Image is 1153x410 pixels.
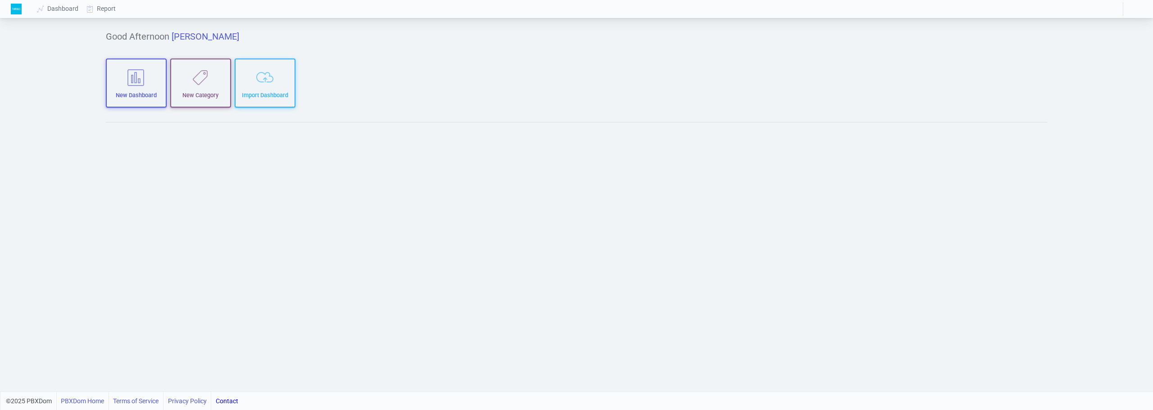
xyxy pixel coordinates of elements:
button: New Category [170,59,231,108]
a: PBXDom Home [61,392,104,410]
button: Import Dashboard [235,59,295,108]
a: Terms of Service [113,392,159,410]
div: ©2025 PBXDom [6,392,238,410]
a: Dashboard [33,0,83,17]
a: Report [83,0,120,17]
a: Privacy Policy [168,392,207,410]
span: [PERSON_NAME] [172,31,239,42]
a: Contact [216,392,238,410]
h5: Good Afternoon [106,31,1047,42]
button: New Dashboard [106,59,167,108]
img: Logo [11,4,22,14]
